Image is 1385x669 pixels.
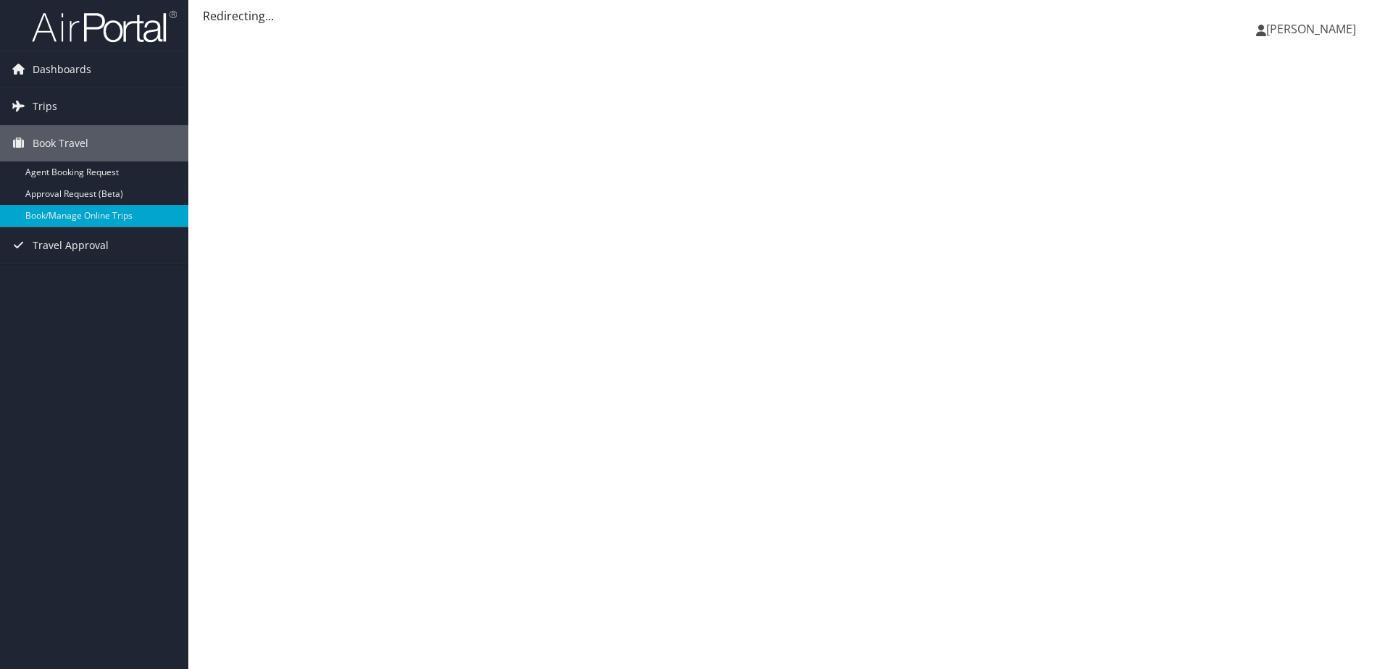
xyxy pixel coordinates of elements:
[1266,21,1356,37] span: [PERSON_NAME]
[33,125,88,161] span: Book Travel
[33,51,91,88] span: Dashboards
[203,7,1371,25] div: Redirecting...
[33,227,109,264] span: Travel Approval
[32,9,177,43] img: airportal-logo.png
[1256,7,1371,51] a: [PERSON_NAME]
[33,88,57,125] span: Trips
